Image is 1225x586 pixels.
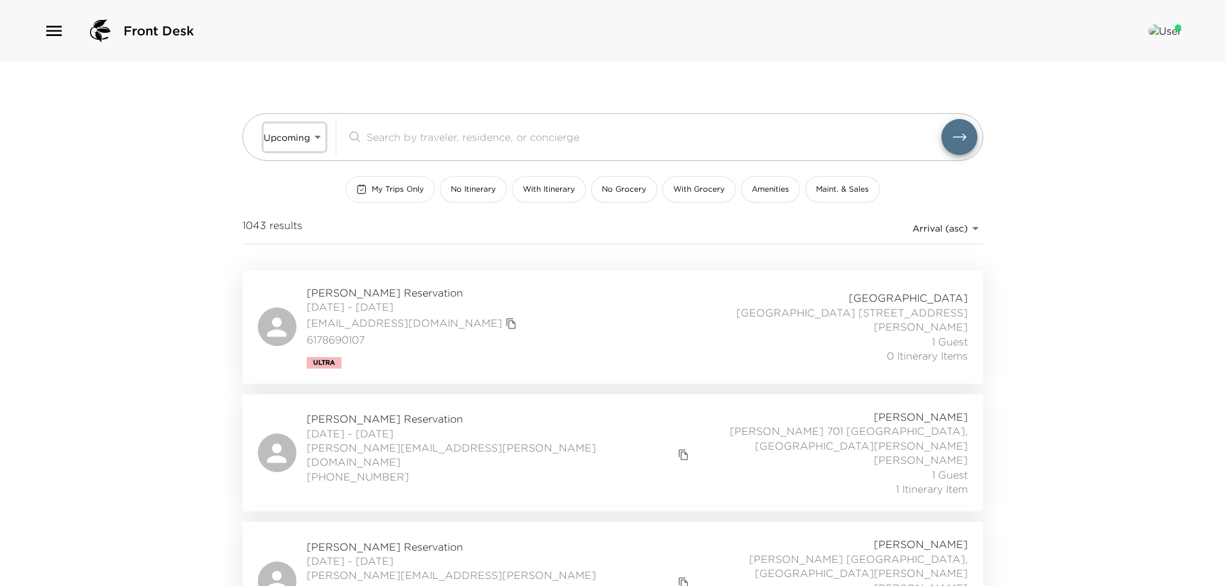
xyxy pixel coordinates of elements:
span: [PERSON_NAME] Reservation [307,540,693,554]
span: [PHONE_NUMBER] [307,470,693,484]
span: 1043 results [242,218,302,239]
span: 0 Itinerary Items [887,349,968,363]
a: [PERSON_NAME][EMAIL_ADDRESS][PERSON_NAME][DOMAIN_NAME] [307,441,675,470]
button: With Grocery [662,176,736,203]
span: [GEOGRAPHIC_DATA] [849,291,968,305]
span: Front Desk [123,22,194,40]
span: Ultra [313,359,335,367]
span: [PERSON_NAME] 701 [GEOGRAPHIC_DATA], [GEOGRAPHIC_DATA][PERSON_NAME] [693,424,967,453]
button: Maint. & Sales [805,176,880,203]
a: [PERSON_NAME] Reservation[DATE] - [DATE][PERSON_NAME][EMAIL_ADDRESS][PERSON_NAME][DOMAIN_NAME]cop... [242,394,983,511]
img: User [1148,24,1181,37]
button: My Trips Only [345,176,435,203]
span: [PERSON_NAME] Reservation [307,412,693,426]
a: [EMAIL_ADDRESS][DOMAIN_NAME] [307,316,502,330]
span: Upcoming [264,132,310,143]
button: copy primary member email [502,315,520,333]
span: 6178690107 [307,333,520,347]
span: [PERSON_NAME] [874,537,968,551]
span: My Trips Only [372,184,424,195]
span: 1 Guest [932,334,968,349]
span: [PERSON_NAME] [874,453,968,467]
button: No Itinerary [440,176,507,203]
span: No Grocery [602,184,646,195]
span: [PERSON_NAME] [874,410,968,424]
button: No Grocery [591,176,657,203]
span: Arrival (asc) [912,223,968,234]
a: [PERSON_NAME] Reservation[DATE] - [DATE][EMAIL_ADDRESS][DOMAIN_NAME]copy primary member email6178... [242,270,983,384]
span: [DATE] - [DATE] [307,426,693,441]
span: [GEOGRAPHIC_DATA] [STREET_ADDRESS] [736,306,968,320]
input: Search by traveler, residence, or concierge [367,129,941,144]
span: With Itinerary [523,184,575,195]
span: [PERSON_NAME] [874,320,968,334]
button: With Itinerary [512,176,586,203]
span: Maint. & Sales [816,184,869,195]
span: [DATE] - [DATE] [307,300,520,314]
span: No Itinerary [451,184,496,195]
button: Amenities [741,176,800,203]
span: [DATE] - [DATE] [307,554,693,568]
span: 1 Itinerary Item [896,482,968,496]
span: [PERSON_NAME] Reservation [307,286,520,300]
span: [PERSON_NAME] [GEOGRAPHIC_DATA], [GEOGRAPHIC_DATA][PERSON_NAME] [693,552,967,581]
span: With Grocery [673,184,725,195]
button: copy primary member email [675,446,693,464]
img: logo [85,15,116,46]
span: Amenities [752,184,789,195]
span: 1 Guest [932,468,968,482]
